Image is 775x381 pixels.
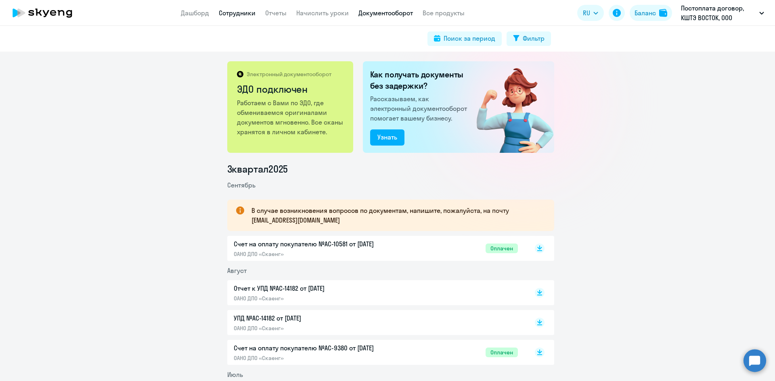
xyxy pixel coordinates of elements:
[659,9,667,17] img: balance
[681,3,756,23] p: Постоплата договор, КШТЭ ВОСТОК, ООО
[227,266,247,275] span: Август
[377,132,397,142] div: Узнать
[234,343,518,362] a: Счет на оплату покупателю №AC-9380 от [DATE]ОАНО ДПО «Скаенг»Оплачен
[370,129,404,146] button: Узнать
[227,371,243,379] span: Июль
[265,9,287,17] a: Отчеты
[234,343,403,353] p: Счет на оплату покупателю №AC-9380 от [DATE]
[234,283,518,302] a: Отчет к УПД №AC-14182 от [DATE]ОАНО ДПО «Скаенг»
[234,354,403,362] p: ОАНО ДПО «Скаенг»
[219,9,256,17] a: Сотрудники
[234,283,403,293] p: Отчет к УПД №AC-14182 от [DATE]
[577,5,604,21] button: RU
[234,239,518,258] a: Счет на оплату покупателю №AC-10581 от [DATE]ОАНО ДПО «Скаенг»Оплачен
[296,9,349,17] a: Начислить уроки
[247,71,331,78] p: Электронный документооборот
[237,83,345,96] h2: ЭДО подключен
[630,5,672,21] button: Балансbalance
[237,98,345,137] p: Работаем с Вами по ЭДО, где обмениваемся оригиналами документов мгновенно. Все сканы хранятся в л...
[234,313,518,332] a: УПД №AC-14182 от [DATE]ОАНО ДПО «Скаенг»
[234,313,403,323] p: УПД №AC-14182 от [DATE]
[358,9,413,17] a: Документооборот
[507,31,551,46] button: Фильтр
[677,3,768,23] button: Постоплата договор, КШТЭ ВОСТОК, ООО
[234,295,403,302] p: ОАНО ДПО «Скаенг»
[444,33,495,43] div: Поиск за период
[227,181,256,189] span: Сентябрь
[427,31,502,46] button: Поиск за период
[486,348,518,357] span: Оплачен
[423,9,465,17] a: Все продукты
[523,33,545,43] div: Фильтр
[583,8,590,18] span: RU
[227,162,554,175] li: 3 квартал 2025
[234,325,403,332] p: ОАНО ДПО «Скаенг»
[251,206,540,225] p: В случае возникновения вопросов по документам, напишите, пожалуйста, на почту [EMAIL_ADDRESS][DOM...
[234,250,403,258] p: ОАНО ДПО «Скаенг»
[234,239,403,249] p: Счет на оплату покупателю №AC-10581 от [DATE]
[181,9,209,17] a: Дашборд
[635,8,656,18] div: Баланс
[486,244,518,253] span: Оплачен
[463,61,554,153] img: connected
[370,69,470,92] h2: Как получать документы без задержки?
[370,94,470,123] p: Рассказываем, как электронный документооборот помогает вашему бизнесу.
